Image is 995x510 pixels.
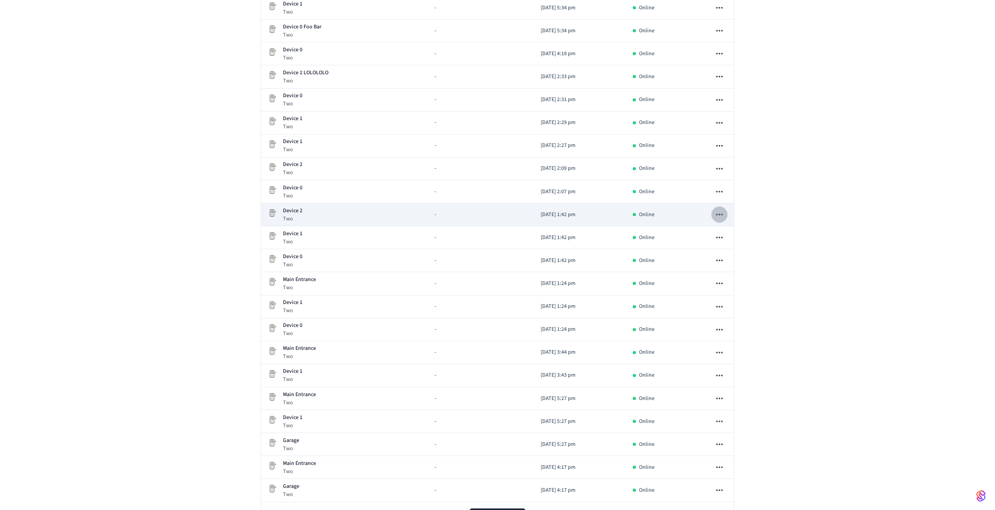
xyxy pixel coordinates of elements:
p: Two [283,238,302,246]
p: Two [283,169,302,176]
p: Online [639,234,655,242]
p: Two [283,330,302,337]
p: Online [639,395,655,403]
p: Two [283,491,299,498]
span: - [435,302,436,311]
p: [DATE] 1:24 pm [541,279,620,288]
span: - [435,164,436,173]
p: Online [639,141,655,150]
span: - [435,188,436,196]
img: Placeholder Lock Image [267,461,277,470]
p: Online [639,188,655,196]
p: [DATE] 2:09 pm [541,164,620,173]
p: Device 1 [283,138,302,146]
p: [DATE] 1:42 pm [541,211,620,219]
p: [DATE] 1:42 pm [541,234,620,242]
p: Two [283,422,302,430]
p: Device 0 Foo Bar [283,23,321,31]
p: Online [639,279,655,288]
p: Online [639,463,655,472]
p: Two [283,123,302,131]
p: Main Entrance [283,276,316,284]
img: Placeholder Lock Image [267,140,277,149]
img: Placeholder Lock Image [267,346,277,356]
p: [DATE] 5:34 pm [541,27,620,35]
p: Two [283,445,299,452]
p: Main Entrance [283,459,316,468]
p: [DATE] 3:44 pm [541,348,620,356]
p: Two [283,353,316,360]
img: Placeholder Lock Image [267,323,277,333]
span: - [435,395,436,403]
p: Online [639,417,655,426]
p: Two [283,399,316,407]
p: Two [283,77,328,85]
p: Two [283,31,321,39]
p: Device 2 LOLOLOLO [283,69,328,77]
span: - [435,486,436,494]
span: - [435,257,436,265]
p: Online [639,27,655,35]
span: - [435,463,436,472]
span: - [435,440,436,449]
p: Two [283,8,302,16]
img: Placeholder Lock Image [267,208,277,218]
p: Device 1 [283,115,302,123]
p: Device 0 [283,46,302,54]
img: Placeholder Lock Image [267,185,277,195]
img: Placeholder Lock Image [267,369,277,379]
p: Main Entrance [283,391,316,399]
p: [DATE] 1:24 pm [541,325,620,334]
img: SeamLogoGradient.69752ec5.svg [976,490,986,502]
span: - [435,211,436,219]
p: Two [283,376,302,383]
span: - [435,141,436,150]
p: Two [283,261,302,269]
span: - [435,50,436,58]
p: Online [639,164,655,173]
p: Online [639,302,655,311]
p: [DATE] 5:27 pm [541,395,620,403]
p: [DATE] 3:43 pm [541,371,620,379]
span: - [435,371,436,379]
img: Placeholder Lock Image [267,254,277,264]
p: Two [283,307,302,314]
p: Online [639,73,655,81]
img: Placeholder Lock Image [267,24,277,34]
span: - [435,96,436,104]
p: Device 0 [283,92,302,100]
p: Device 1 [283,414,302,422]
p: Online [639,96,655,104]
p: Device 2 [283,207,302,215]
p: Two [283,215,302,223]
p: Online [639,486,655,494]
img: Placeholder Lock Image [267,70,277,80]
p: [DATE] 2:07 pm [541,188,620,196]
span: - [435,4,436,12]
span: - [435,73,436,81]
p: Two [283,146,302,154]
img: Placeholder Lock Image [267,484,277,493]
p: Online [639,257,655,265]
img: Placeholder Lock Image [267,47,277,57]
p: Device 0 [283,253,302,261]
p: Garage [283,482,299,491]
p: [DATE] 2:29 pm [541,119,620,127]
p: Online [639,119,655,127]
p: Device 2 [283,161,302,169]
p: Device 1 [283,299,302,307]
img: Placeholder Lock Image [267,94,277,103]
p: Online [639,325,655,334]
p: [DATE] 4:18 pm [541,50,620,58]
span: - [435,325,436,334]
p: Device 0 [283,321,302,330]
p: [DATE] 2:31 pm [541,96,620,104]
p: Device 1 [283,367,302,376]
p: Online [639,211,655,219]
p: [DATE] 2:27 pm [541,141,620,150]
p: Two [283,192,302,200]
p: Two [283,54,302,62]
span: - [435,279,436,288]
p: [DATE] 5:34 pm [541,4,620,12]
img: Placeholder Lock Image [267,162,277,172]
